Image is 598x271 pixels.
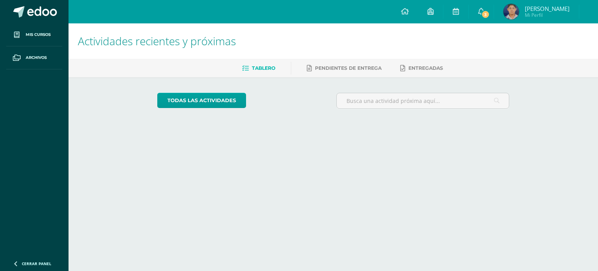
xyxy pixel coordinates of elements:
span: Archivos [26,55,47,61]
span: [PERSON_NAME] [525,5,570,12]
a: Tablero [242,62,275,74]
span: 3 [481,10,490,19]
span: Cerrar panel [22,261,51,266]
img: 04ad1a66cd7e658e3e15769894bcf075.png [503,4,519,19]
span: Entregadas [408,65,443,71]
span: Tablero [252,65,275,71]
a: Entregadas [400,62,443,74]
a: Pendientes de entrega [307,62,382,74]
span: Mi Perfil [525,12,570,18]
a: Archivos [6,46,62,69]
a: Mis cursos [6,23,62,46]
span: Pendientes de entrega [315,65,382,71]
span: Actividades recientes y próximas [78,34,236,48]
input: Busca una actividad próxima aquí... [337,93,509,108]
span: Mis cursos [26,32,51,38]
a: todas las Actividades [157,93,246,108]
